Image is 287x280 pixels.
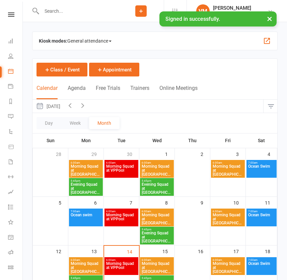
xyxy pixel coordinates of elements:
[106,259,137,262] span: 6:00am
[70,182,101,194] span: Evening Squad at [GEOGRAPHIC_DATA]
[91,148,103,159] div: 29
[141,231,172,243] span: Evening Squad at [GEOGRAPHIC_DATA]
[37,63,87,76] button: Class / Event
[130,197,139,208] div: 7
[212,259,243,262] span: 6:00am
[91,245,103,257] div: 13
[175,133,210,148] th: Thu
[196,4,210,18] div: VM
[248,213,275,225] span: Ocean Swim
[106,262,137,274] span: Morning Squad at VPPool
[70,161,101,164] span: 6:00am
[265,245,277,257] div: 18
[8,140,23,155] a: Product Sales
[67,36,112,46] span: General attendance
[70,179,101,182] span: 5:45pm
[236,148,245,159] div: 3
[8,230,23,245] a: General attendance kiosk mode
[96,85,120,99] button: Free Trials
[32,100,64,113] button: [DATE]
[212,262,243,274] span: Morning Squad at [GEOGRAPHIC_DATA]
[141,164,172,176] span: Morning Squad at [GEOGRAPHIC_DATA]
[39,38,67,44] strong: Kiosk modes:
[141,259,172,262] span: 6:00am
[165,16,220,22] span: Signed in successfully.
[70,164,101,176] span: Morning Squad at [GEOGRAPHIC_DATA]
[268,148,277,159] div: 4
[130,85,149,99] button: Trainers
[248,262,275,274] span: Ocean Swim
[89,63,139,76] button: Appointment
[210,133,246,148] th: Fri
[141,213,172,225] span: Morning Squad at [GEOGRAPHIC_DATA]
[8,34,23,49] a: Dashboard
[8,49,23,64] a: People
[8,215,23,230] a: What's New
[212,161,243,164] span: 6:00am
[141,182,172,194] span: Evening Squad at [GEOGRAPHIC_DATA]
[8,261,23,276] a: Class kiosk mode
[70,210,101,213] span: 7:00am
[141,161,172,164] span: 6:00am
[141,228,172,231] span: 5:45pm
[162,245,174,257] div: 15
[141,277,172,280] span: 5:45pm
[165,197,174,208] div: 8
[248,161,275,164] span: 7:00am
[212,213,243,225] span: Morning Squad at [GEOGRAPHIC_DATA]
[106,213,137,225] span: Morning Squad at VPPool
[59,197,68,208] div: 5
[165,148,174,159] div: 1
[37,117,61,129] button: Day
[33,133,68,148] th: Sun
[70,277,101,280] span: 5:45pm
[212,210,243,213] span: 6:00am
[248,210,275,213] span: 7:00am
[213,5,251,11] div: [PERSON_NAME]
[141,179,172,182] span: 5:45pm
[56,148,68,159] div: 28
[8,64,23,79] a: Calendar
[56,245,68,257] div: 12
[104,133,139,148] th: Tue
[233,245,245,257] div: 17
[198,245,210,257] div: 16
[264,11,276,26] button: ×
[40,6,118,16] input: Search...
[265,197,277,208] div: 11
[68,85,86,99] button: Agenda
[8,95,23,110] a: Reports
[8,245,23,261] a: Roll call kiosk mode
[68,133,104,148] th: Mon
[8,79,23,95] a: Payments
[127,148,139,159] div: 30
[246,133,277,148] th: Sat
[70,259,101,262] span: 6:00am
[248,164,275,176] span: Ocean Swim
[201,197,210,208] div: 9
[70,262,101,274] span: Morning Squad at [GEOGRAPHIC_DATA]
[213,11,251,17] div: Vladswim
[201,148,210,159] div: 2
[248,259,275,262] span: 7:00am
[37,85,58,99] button: Calendar
[61,117,89,129] button: Week
[212,164,243,176] span: Morning Squad at [GEOGRAPHIC_DATA]
[89,117,120,129] button: Month
[141,210,172,213] span: 6:00am
[159,85,198,99] button: Online Meetings
[106,210,137,213] span: 6:00am
[94,197,103,208] div: 6
[70,213,101,225] span: Ocean swim
[141,262,172,274] span: Morning Squad at [GEOGRAPHIC_DATA]
[139,133,175,148] th: Wed
[106,161,137,164] span: 6:00am
[127,246,139,257] div: 14
[233,197,245,208] div: 10
[8,185,23,200] a: Assessments
[106,164,137,176] span: Morning Squad at VPPool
